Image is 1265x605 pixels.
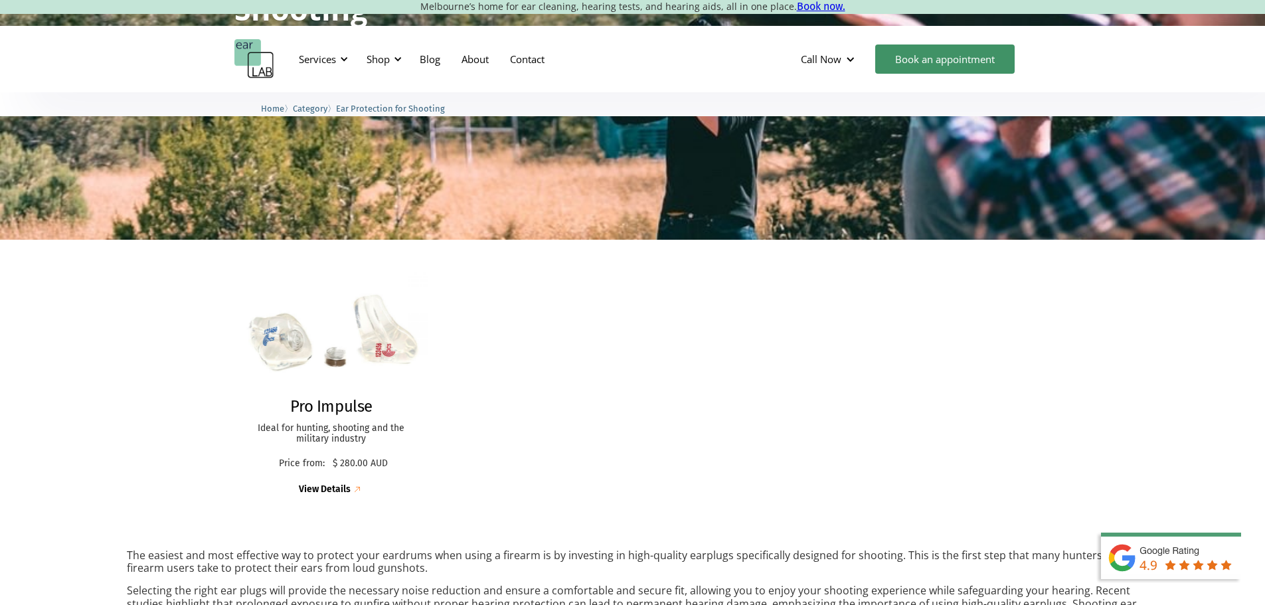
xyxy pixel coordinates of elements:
[299,484,351,495] div: View Details
[293,104,327,114] span: Category
[274,458,329,470] p: Price from:
[127,549,1139,574] p: The easiest and most effective way to protect your eardrums when using a firearm is by investing ...
[290,397,373,416] h2: Pro Impulse
[261,102,284,114] a: Home
[234,39,274,79] a: home
[224,266,438,400] img: Pro Impulse
[409,40,451,78] a: Blog
[336,102,445,114] a: Ear Protection for Shooting
[499,40,555,78] a: Contact
[293,102,336,116] li: 〉
[299,52,336,66] div: Services
[333,458,388,470] p: $ 280.00 AUD
[261,104,284,114] span: Home
[293,102,327,114] a: Category
[261,102,293,116] li: 〉
[790,39,869,79] div: Call Now
[336,104,445,114] span: Ear Protection for Shooting
[875,44,1015,74] a: Book an appointment
[451,40,499,78] a: About
[234,272,429,496] a: Pro ImpulsePro ImpulseIdeal for hunting, shooting and the military industryPrice from:$ 280.00 AU...
[801,52,841,66] div: Call Now
[248,423,416,446] p: Ideal for hunting, shooting and the military industry
[291,39,352,79] div: Services
[359,39,406,79] div: Shop
[367,52,390,66] div: Shop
